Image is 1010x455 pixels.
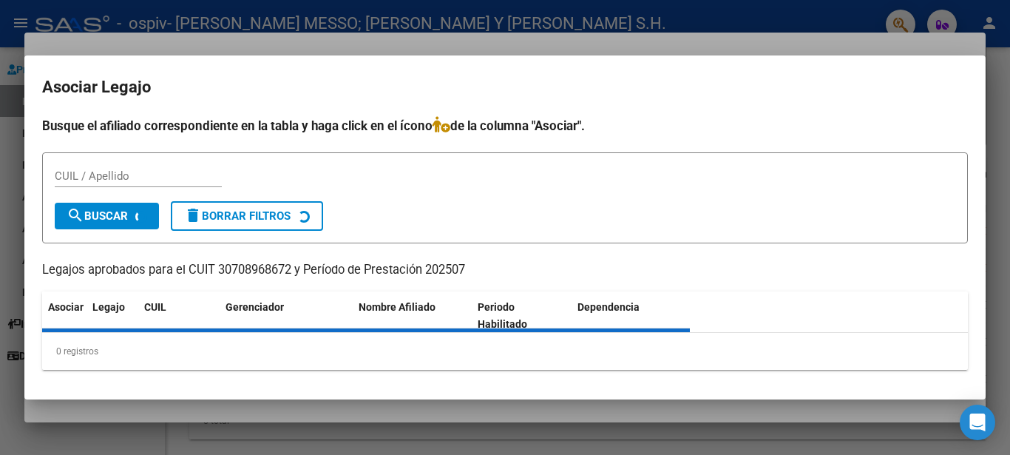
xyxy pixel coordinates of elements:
[138,291,220,340] datatable-header-cell: CUIL
[572,291,691,340] datatable-header-cell: Dependencia
[960,405,995,440] div: Open Intercom Messenger
[92,301,125,313] span: Legajo
[48,301,84,313] span: Asociar
[87,291,138,340] datatable-header-cell: Legajo
[171,201,323,231] button: Borrar Filtros
[42,73,968,101] h2: Asociar Legajo
[478,301,527,330] span: Periodo Habilitado
[577,301,640,313] span: Dependencia
[42,291,87,340] datatable-header-cell: Asociar
[184,209,291,223] span: Borrar Filtros
[67,209,128,223] span: Buscar
[42,116,968,135] h4: Busque el afiliado correspondiente en la tabla y haga click en el ícono de la columna "Asociar".
[359,301,435,313] span: Nombre Afiliado
[144,301,166,313] span: CUIL
[55,203,159,229] button: Buscar
[67,206,84,224] mat-icon: search
[226,301,284,313] span: Gerenciador
[42,333,968,370] div: 0 registros
[353,291,472,340] datatable-header-cell: Nombre Afiliado
[42,261,968,280] p: Legajos aprobados para el CUIT 30708968672 y Período de Prestación 202507
[184,206,202,224] mat-icon: delete
[220,291,353,340] datatable-header-cell: Gerenciador
[472,291,572,340] datatable-header-cell: Periodo Habilitado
